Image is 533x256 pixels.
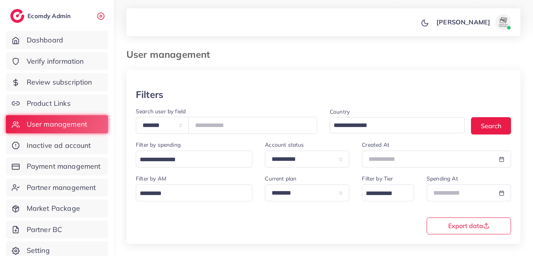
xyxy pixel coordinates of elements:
[136,184,252,201] div: Search for option
[330,108,350,116] label: Country
[6,31,108,49] a: Dashboard
[6,94,108,112] a: Product Links
[6,179,108,197] a: Partner management
[27,56,84,66] span: Verify information
[330,117,465,133] div: Search for option
[331,120,455,132] input: Search for option
[495,14,511,30] img: avatar
[136,141,181,149] label: Filter by spending
[27,12,73,20] h2: Ecomdy Admin
[6,199,108,217] a: Market Package
[27,98,71,109] span: Product Links
[432,14,514,30] a: [PERSON_NAME]avatar
[137,188,242,200] input: Search for option
[27,182,96,193] span: Partner management
[362,184,414,201] div: Search for option
[427,175,458,182] label: Spending At
[6,73,108,91] a: Review subscription
[471,117,511,134] button: Search
[362,175,393,182] label: Filter by Tier
[265,175,296,182] label: Current plan
[27,161,101,171] span: Payment management
[136,89,163,100] h3: Filters
[265,141,304,149] label: Account status
[6,157,108,175] a: Payment management
[27,35,63,45] span: Dashboard
[362,141,389,149] label: Created At
[6,52,108,70] a: Verify information
[27,203,80,214] span: Market Package
[10,9,24,23] img: logo
[27,225,62,235] span: Partner BC
[27,119,87,129] span: User management
[436,17,490,27] p: [PERSON_NAME]
[137,154,242,166] input: Search for option
[136,107,186,115] label: Search user by field
[136,175,166,182] label: Filter by AM
[27,140,91,151] span: Inactive ad account
[6,136,108,155] a: Inactive ad account
[6,221,108,239] a: Partner BC
[448,223,489,229] span: Export data
[126,49,216,60] h3: User management
[6,115,108,133] a: User management
[10,9,73,23] a: logoEcomdy Admin
[136,151,252,168] div: Search for option
[427,217,511,234] button: Export data
[27,245,50,256] span: Setting
[27,77,92,87] span: Review subscription
[363,188,404,200] input: Search for option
